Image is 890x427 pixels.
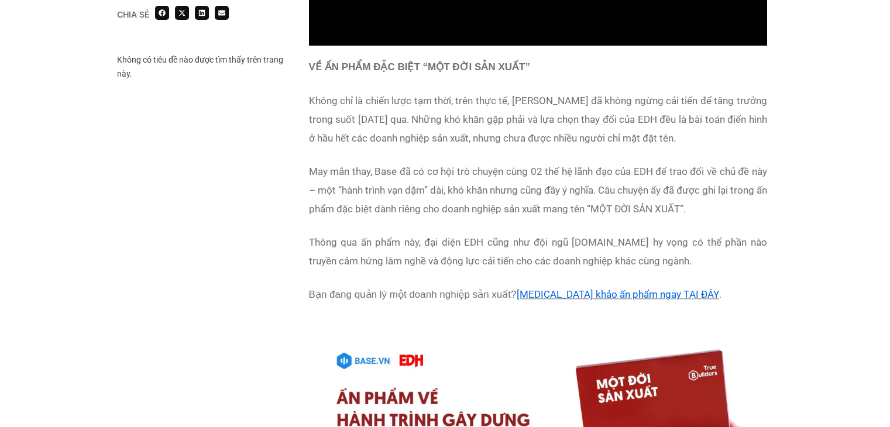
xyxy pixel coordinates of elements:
p: Không chỉ là chiến lược tạm thời, trên thực tế, [PERSON_NAME] đã không ngừng cải tiến để tăng trư... [309,91,767,147]
div: Chia sẻ [117,11,149,19]
p: Thông qua ấn phẩm này, đại diện EDH cũng như đội ngũ [DOMAIN_NAME] hy vọng có thể phần nào truyền... [309,233,767,270]
a: [MEDICAL_DATA] khảo ấn phẩm ngay TẠI ĐÂY [516,288,719,300]
b: Bạn đang quản lý một doanh nghiệp sản xuất? . [309,289,722,300]
div: Share on x-twitter [175,6,189,20]
p: May mắn thay, Base đã có cơ hội trò chuyện cùng 02 thế hệ lãnh đạo của EDH để trao đổi về chủ đề ... [309,162,767,218]
strong: VỀ ẤN PHẨM ĐẶC BIỆT “MỘT ĐỜI SẢN XUẤT” [309,61,530,73]
div: Share on email [215,6,229,20]
div: Share on facebook [155,6,169,20]
div: Không có tiêu đề nào được tìm thấy trên trang này. [117,53,291,81]
div: Share on linkedin [195,6,209,20]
